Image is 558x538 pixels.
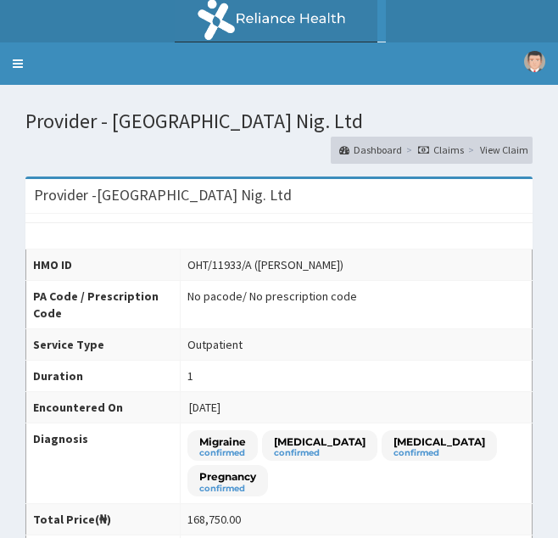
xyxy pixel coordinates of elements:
div: OHT/11933/A ([PERSON_NAME]) [187,256,343,273]
th: Diagnosis [26,423,181,504]
div: 1 [187,367,193,384]
small: confirmed [199,485,256,493]
p: Pregnancy [199,469,256,484]
p: Migraine [199,434,246,449]
small: confirmed [274,449,365,457]
a: Claims [418,143,464,157]
h3: Provider - [GEOGRAPHIC_DATA] Nig. Ltd [34,188,292,203]
p: [MEDICAL_DATA] [393,434,485,449]
div: 168,750.00 [187,511,241,528]
th: PA Code / Prescription Code [26,280,181,328]
small: confirmed [199,449,246,457]
img: User Image [524,51,545,72]
th: Encountered On [26,391,181,423]
th: Duration [26,360,181,391]
small: confirmed [393,449,485,457]
a: Dashboard [339,143,402,157]
a: View Claim [480,143,528,157]
p: [MEDICAL_DATA] [274,434,365,449]
th: Service Type [26,328,181,360]
div: Outpatient [187,336,243,353]
th: Total Price(₦) [26,504,181,535]
th: HMO ID [26,249,181,280]
div: No pacode / No prescription code [187,288,357,305]
h1: Provider - [GEOGRAPHIC_DATA] Nig. Ltd [25,110,533,132]
span: [DATE] [189,400,220,415]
